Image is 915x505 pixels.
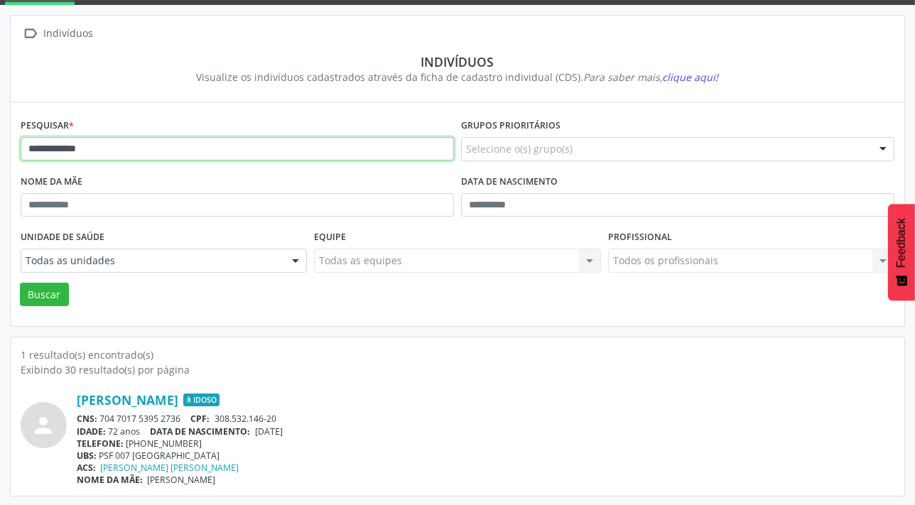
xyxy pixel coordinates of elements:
[77,413,97,425] span: CNS:
[20,283,69,307] button: Buscar
[101,462,239,474] a: [PERSON_NAME] [PERSON_NAME]
[21,171,82,193] label: Nome da mãe
[151,425,251,438] span: DATA DE NASCIMENTO:
[21,23,96,44] a:  Indivíduos
[77,450,894,462] div: PSF 007 [GEOGRAPHIC_DATA]
[21,115,74,137] label: Pesquisar
[21,23,41,44] i: 
[191,413,210,425] span: CPF:
[21,362,894,377] div: Exibindo 30 resultado(s) por página
[31,70,884,85] div: Visualize os indivíduos cadastrados através da ficha de cadastro individual (CDS).
[77,462,96,474] span: ACS:
[77,438,124,450] span: TELEFONE:
[77,450,97,462] span: UBS:
[77,425,106,438] span: IDADE:
[148,474,216,486] span: [PERSON_NAME]
[584,70,719,84] i: Para saber mais,
[31,54,884,70] div: Indivíduos
[895,218,908,268] span: Feedback
[77,474,143,486] span: NOME DA MÃE:
[21,227,104,249] label: Unidade de saúde
[31,413,57,438] i: person
[461,115,561,137] label: Grupos prioritários
[215,413,276,425] span: 308.532.146-20
[466,141,573,156] span: Selecione o(s) grupo(s)
[183,393,220,406] span: Idoso
[77,425,894,438] div: 72 anos
[888,204,915,300] button: Feedback - Mostrar pesquisa
[663,70,719,84] span: clique aqui!
[21,347,894,362] div: 1 resultado(s) encontrado(s)
[77,413,894,425] div: 704 7017 5395 2736
[77,438,894,450] div: [PHONE_NUMBER]
[608,227,672,249] label: Profissional
[77,392,178,408] a: [PERSON_NAME]
[26,254,278,268] span: Todas as unidades
[255,425,283,438] span: [DATE]
[41,23,96,44] div: Indivíduos
[461,171,558,193] label: Data de nascimento
[314,227,346,249] label: Equipe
